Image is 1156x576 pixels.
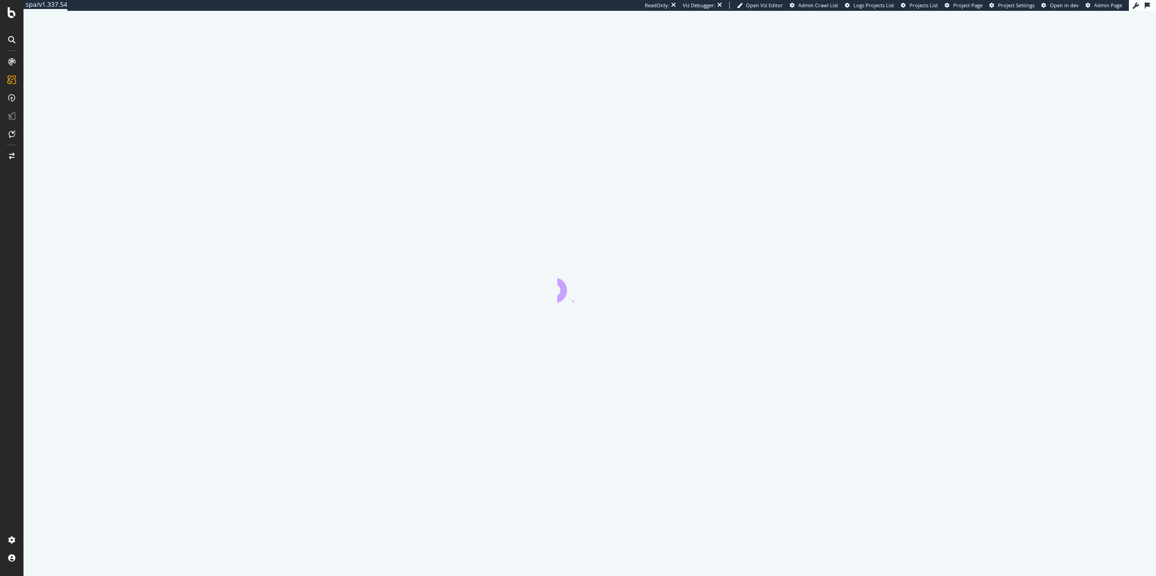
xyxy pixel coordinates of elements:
[901,2,938,9] a: Projects List
[989,2,1035,9] a: Project Settings
[557,270,622,303] div: animation
[790,2,838,9] a: Admin Crawl List
[945,2,983,9] a: Project Page
[798,2,838,9] span: Admin Crawl List
[1041,2,1079,9] a: Open in dev
[845,2,894,9] a: Logs Projects List
[909,2,938,9] span: Projects List
[1094,2,1122,9] span: Admin Page
[1086,2,1122,9] a: Admin Page
[853,2,894,9] span: Logs Projects List
[737,2,783,9] a: Open Viz Editor
[746,2,783,9] span: Open Viz Editor
[1050,2,1079,9] span: Open in dev
[683,2,715,9] div: Viz Debugger:
[998,2,1035,9] span: Project Settings
[953,2,983,9] span: Project Page
[645,2,669,9] div: ReadOnly:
